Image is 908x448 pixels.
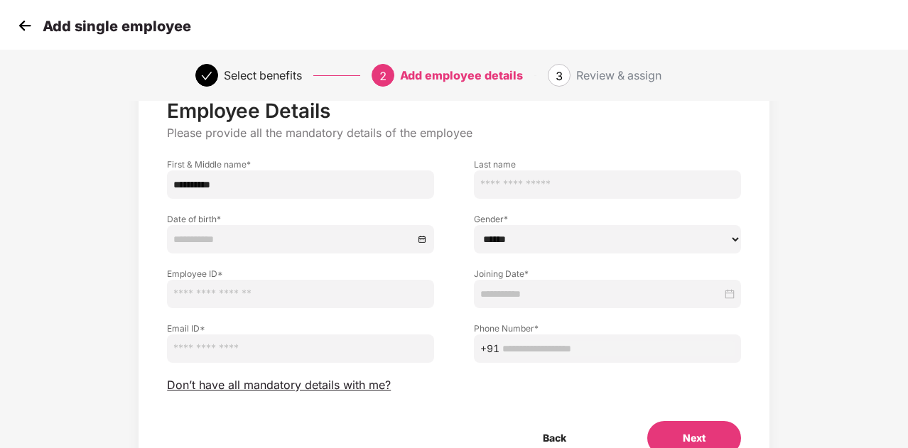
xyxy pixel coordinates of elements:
[167,268,434,280] label: Employee ID
[167,213,434,225] label: Date of birth
[379,69,387,83] span: 2
[480,341,499,356] span: +91
[167,99,741,123] p: Employee Details
[201,70,212,82] span: check
[167,322,434,334] label: Email ID
[474,322,741,334] label: Phone Number
[474,268,741,280] label: Joining Date
[167,126,741,141] p: Please provide all the mandatory details of the employee
[576,64,661,87] div: Review & assign
[474,213,741,225] label: Gender
[474,158,741,170] label: Last name
[167,378,391,393] span: Don’t have all mandatory details with me?
[224,64,302,87] div: Select benefits
[43,18,191,35] p: Add single employee
[556,69,563,83] span: 3
[14,15,36,36] img: svg+xml;base64,PHN2ZyB4bWxucz0iaHR0cDovL3d3dy53My5vcmcvMjAwMC9zdmciIHdpZHRoPSIzMCIgaGVpZ2h0PSIzMC...
[167,158,434,170] label: First & Middle name
[400,64,523,87] div: Add employee details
